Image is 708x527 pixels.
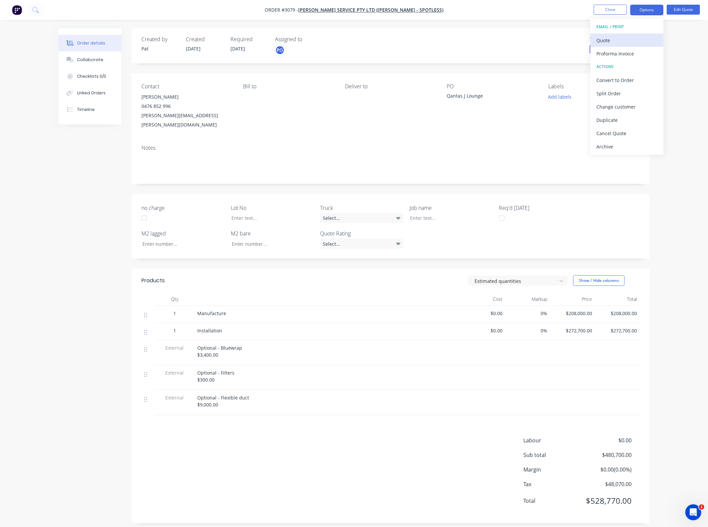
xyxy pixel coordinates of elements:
label: Req'd [DATE] [499,204,582,212]
div: Timeline [77,107,95,113]
input: Enter number... [137,239,224,249]
button: Order details [58,35,122,51]
div: Price [550,293,595,306]
div: Created by [141,36,178,43]
span: 1 [699,504,704,510]
div: Quote [596,36,658,45]
label: M2 bare [231,229,314,237]
button: Collaborate [58,51,122,68]
span: $480,700.00 [582,451,632,459]
span: [DATE] [186,45,201,52]
div: Order details [77,40,105,46]
span: $0.00 [463,327,502,334]
span: Total [523,497,582,505]
div: Cancel Quote [596,129,658,138]
div: [PERSON_NAME]0476 852 996[PERSON_NAME][EMAIL_ADDRESS][PERSON_NAME][DOMAIN_NAME] [141,92,232,130]
span: External [157,344,192,351]
div: Checklists 0/0 [77,73,106,79]
button: PO [275,45,285,55]
span: $0.00 [463,310,502,317]
span: External [157,394,192,401]
div: Select... [320,213,403,223]
div: Qantas J Lounge [447,92,530,102]
div: [PERSON_NAME][EMAIL_ADDRESS][PERSON_NAME][DOMAIN_NAME] [141,111,232,130]
div: Labels [549,83,640,90]
button: Add labels [545,92,575,101]
span: $528,770.00 [582,495,632,507]
span: External [157,369,192,376]
div: Change customer [596,102,658,112]
input: Enter number... [226,239,314,249]
span: Tax [523,480,582,488]
span: 0% [508,310,547,317]
div: PO [447,83,538,90]
div: Cost [460,293,505,306]
label: no charge [141,204,224,212]
span: 0% [508,327,547,334]
a: [PERSON_NAME] Service Pty Ltd ([PERSON_NAME] - Spotless) [298,7,443,13]
div: Total [595,293,640,306]
span: Labour [523,436,582,444]
div: Archive [596,142,658,151]
div: Proforma Invoice [596,49,658,58]
div: Split Order [596,89,658,98]
iframe: Intercom live chat [685,504,701,520]
div: Status [590,36,640,43]
span: Optional - Flexible duct $9,000.00 [197,395,249,408]
span: $208,000.00 [553,310,592,317]
span: Sub total [523,451,582,459]
div: Linked Orders [77,90,106,96]
span: Order #3079 - [265,7,298,13]
label: Job name [410,204,493,212]
div: Collaborate [77,57,103,63]
button: Close [594,5,627,15]
span: Margin [523,466,582,474]
div: Convert to Order [596,75,658,85]
button: Options [630,5,664,15]
div: [PERSON_NAME] [141,92,232,102]
span: $0.00 [582,436,632,444]
div: EMAIL / PRINT [596,23,658,31]
button: Checklists 0/0 [58,68,122,85]
label: Truck [320,204,403,212]
div: Notes [141,145,640,151]
button: Linked Orders [58,85,122,101]
div: Products [141,277,165,285]
div: Bill to [243,83,334,90]
label: Quote Rating [320,229,403,237]
div: Markup [505,293,550,306]
button: Edit Quote [667,5,700,15]
label: Lot No [231,204,314,212]
label: M2 lagged [141,229,224,237]
div: Deliver to [345,83,436,90]
div: Select... [320,239,403,249]
button: Timeline [58,101,122,118]
span: $272,700.00 [553,327,592,334]
div: Assigned to [275,36,341,43]
span: $272,700.00 [597,327,637,334]
span: 1 [173,327,176,334]
span: Manufacture [197,310,226,316]
div: Duplicate [596,115,658,125]
span: Installation [197,327,222,334]
span: $0.00 ( 0.00 %) [582,466,632,474]
div: Qty [155,293,195,306]
img: Factory [12,5,22,15]
div: Contact [141,83,232,90]
span: Optional - Filters $300.00 [197,370,234,383]
div: Pat [141,45,178,52]
div: ACTIONS [596,62,658,71]
button: Show / Hide columns [573,275,625,286]
span: $208,000.00 [597,310,637,317]
span: [DATE] [230,45,245,52]
span: Optional - Bluewrap $3,400.00 [197,345,242,358]
div: 0476 852 996 [141,102,232,111]
div: Created [186,36,222,43]
span: $48,070.00 [582,480,632,488]
span: 1 [173,310,176,317]
div: Required [230,36,267,43]
span: Quote [590,45,630,53]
